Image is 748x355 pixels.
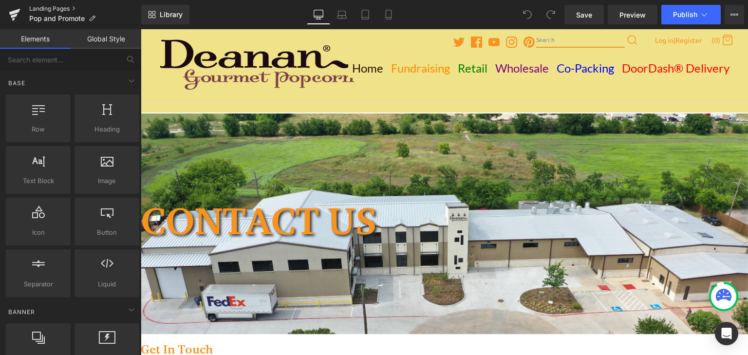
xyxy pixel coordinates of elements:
a: Wholesale [351,29,412,49]
span: DoorDash® Delivery [481,32,589,46]
span: Publish [673,11,697,19]
span: Heading [77,124,136,134]
span: Liquid [77,279,136,289]
span: Save [576,10,592,20]
a: Landing Pages [29,5,141,13]
a: Fundraising [246,29,313,49]
a: Mobile [377,5,400,24]
div: Open Intercom Messenger [715,322,738,345]
a: Retail [313,29,351,49]
a: Laptop [330,5,354,24]
a: Register [535,6,561,15]
a: Co-Packing [412,29,477,49]
span: Retail [317,32,347,46]
div: Primary navigation [207,29,593,49]
span: Fundraising [250,32,309,46]
span: Separator [9,279,68,289]
span: Wholesale [355,32,408,46]
a: New Library [141,5,189,24]
span: Image [77,176,136,186]
a: Global Style [71,29,141,49]
input: Search [395,3,484,19]
span: Pop and Promote [29,15,85,22]
a: Home [207,29,246,49]
span: Text Block [9,176,68,186]
span: Co-Packing [416,32,473,46]
span: (0) [571,6,580,15]
a: Tablet [354,5,377,24]
a: (0) [571,5,593,14]
span: Button [77,227,136,238]
span: Preview [619,10,646,20]
button: Publish [661,5,721,24]
button: Redo [541,5,561,24]
a: Preview [608,5,657,24]
span: Row [9,124,68,134]
span: Icon [9,227,68,238]
span: Banner [7,307,36,317]
a: DoorDash® Delivery [477,29,593,49]
div: | [514,1,561,20]
span: Library [160,10,183,19]
a: Log in [514,6,533,15]
a: Desktop [307,5,330,24]
button: More [725,5,744,24]
button: Undo [518,5,537,24]
span: Base [7,78,26,88]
